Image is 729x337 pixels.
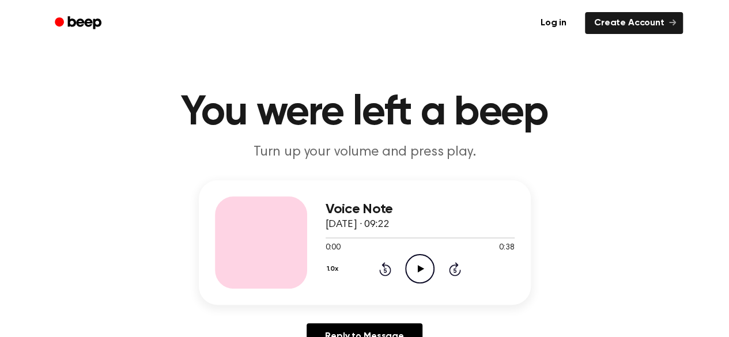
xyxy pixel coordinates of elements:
[326,242,341,254] span: 0:00
[326,259,343,279] button: 1.0x
[143,143,586,162] p: Turn up your volume and press play.
[585,12,683,34] a: Create Account
[70,92,660,134] h1: You were left a beep
[326,202,515,217] h3: Voice Note
[529,10,578,36] a: Log in
[499,242,514,254] span: 0:38
[47,12,112,35] a: Beep
[326,219,389,230] span: [DATE] · 09:22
